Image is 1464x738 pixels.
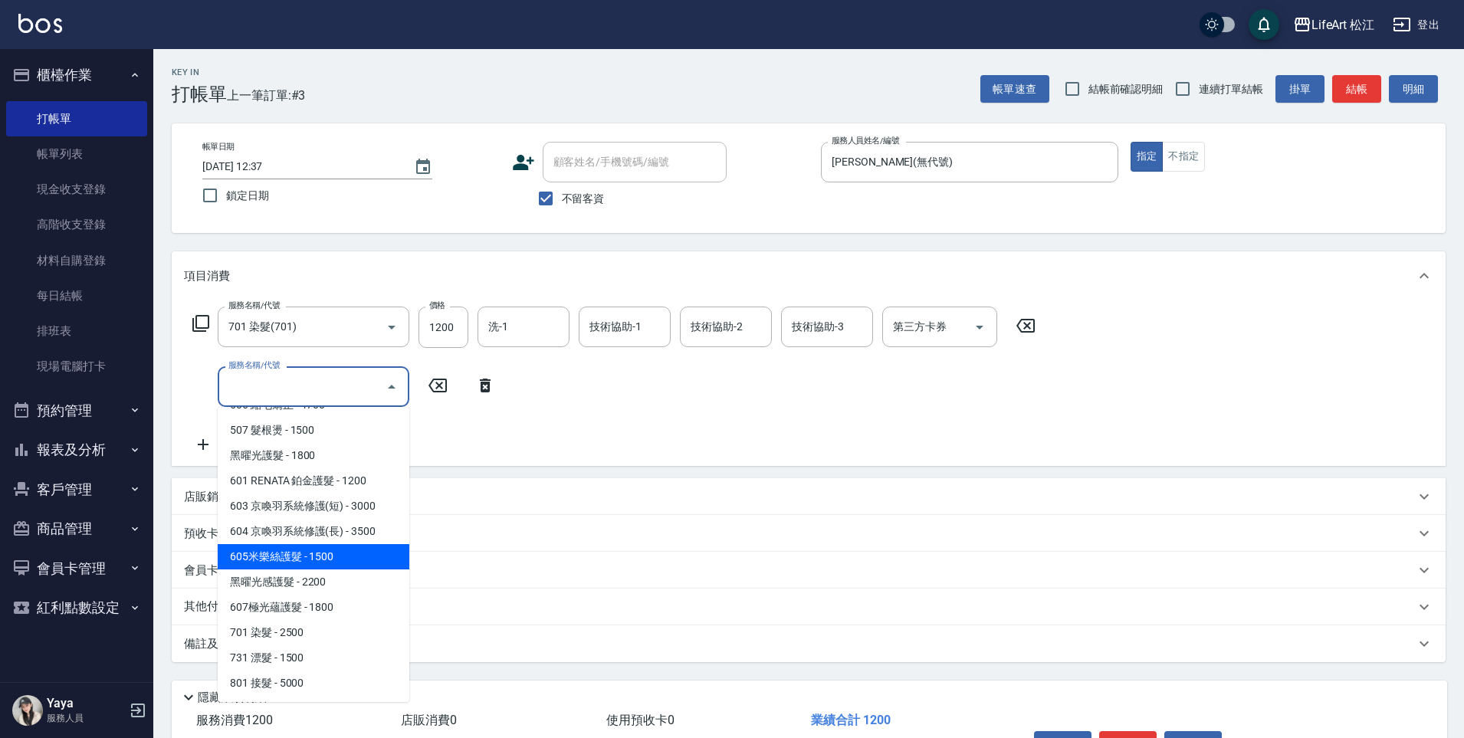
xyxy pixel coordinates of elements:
span: 上一筆訂單:#3 [227,86,306,105]
img: Logo [18,14,62,33]
span: 業績合計 1200 [811,713,891,727]
div: 預收卡販賣 [172,515,1446,552]
button: 預約管理 [6,391,147,431]
p: 店販銷售 [184,489,230,505]
span: 結帳前確認明細 [1088,81,1164,97]
span: 731 漂髮 - 1500 [218,645,409,671]
div: LifeArt 松江 [1311,15,1375,34]
span: 603 京喚羽系統修護(短) - 3000 [218,494,409,519]
button: 掛單 [1275,75,1324,103]
label: 價格 [429,300,445,311]
button: Choose date, selected date is 2025-10-14 [405,149,441,185]
a: 現金收支登錄 [6,172,147,207]
span: 607極光蘊護髮 - 1800 [218,595,409,620]
a: 打帳單 [6,101,147,136]
p: 預收卡販賣 [184,526,241,542]
span: 黑曜光感護髮 - 2200 [218,569,409,595]
button: 不指定 [1162,142,1205,172]
a: 帳單列表 [6,136,147,172]
button: Close [379,375,404,399]
p: 其他付款方式 [184,599,261,615]
button: Open [379,315,404,339]
img: Person [12,695,43,726]
label: 服務名稱/代號 [228,300,280,311]
h3: 打帳單 [172,84,227,105]
a: 每日結帳 [6,278,147,313]
label: 服務人員姓名/編號 [832,135,899,146]
span: 黑曜光護髮 - 1800 [218,443,409,468]
a: 材料自購登錄 [6,243,147,278]
span: 連續打單結帳 [1199,81,1263,97]
div: 會員卡銷售 [172,552,1446,589]
span: 不留客資 [562,191,605,207]
button: 紅利點數設定 [6,588,147,628]
h2: Key In [172,67,227,77]
button: 指定 [1131,142,1164,172]
span: 服務消費 1200 [196,713,273,727]
h5: Yaya [47,696,125,711]
label: 服務名稱/代號 [228,359,280,371]
button: 商品管理 [6,509,147,549]
a: 現場電腦打卡 [6,349,147,384]
input: YYYY/MM/DD hh:mm [202,154,399,179]
button: 報表及分析 [6,430,147,470]
button: 櫃檯作業 [6,55,147,95]
span: 601 RENATA 鉑金護髮 - 1200 [218,468,409,494]
button: save [1249,9,1279,40]
a: 排班表 [6,313,147,349]
p: 會員卡銷售 [184,563,241,579]
p: 備註及來源 [184,636,241,652]
button: LifeArt 松江 [1287,9,1381,41]
span: 701 染髮 - 2500 [218,620,409,645]
span: 鎖定日期 [226,188,269,204]
p: 隱藏業績明細 [198,690,267,706]
span: 604 京喚羽系統修護(長) - 3500 [218,519,409,544]
button: 客戶管理 [6,470,147,510]
span: 507 髮根燙 - 1500 [218,418,409,443]
div: 店販銷售 [172,478,1446,515]
button: 會員卡管理 [6,549,147,589]
p: 服務人員 [47,711,125,725]
label: 帳單日期 [202,141,235,153]
span: 使用預收卡 0 [606,713,675,727]
button: 結帳 [1332,75,1381,103]
button: 帳單速查 [980,75,1049,103]
div: 備註及來源 [172,625,1446,662]
button: Open [967,315,992,339]
span: 801 接髮 - 5000 [218,671,409,696]
a: 高階收支登錄 [6,207,147,242]
button: 明細 [1389,75,1438,103]
span: 店販消費 0 [401,713,457,727]
p: 項目消費 [184,268,230,284]
div: 其他付款方式 [172,589,1446,625]
div: 項目消費 [172,251,1446,300]
button: 登出 [1387,11,1446,39]
span: 605米樂絲護髮 - 1500 [218,544,409,569]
